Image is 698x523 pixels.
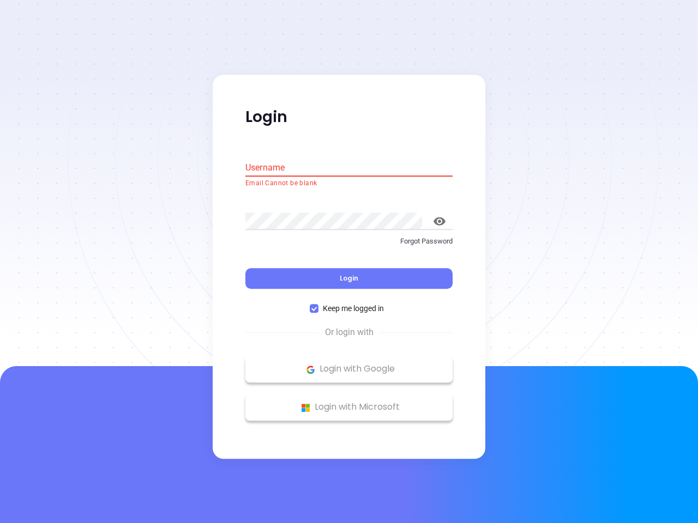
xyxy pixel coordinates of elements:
p: Login with Google [251,361,447,378]
img: Google Logo [304,363,317,376]
button: Login [245,269,453,289]
img: Microsoft Logo [299,401,312,415]
p: Login [245,107,453,127]
span: Login [340,274,358,283]
button: toggle password visibility [426,208,453,234]
button: Microsoft Logo Login with Microsoft [245,394,453,421]
p: Forgot Password [245,236,453,247]
span: Or login with [320,326,379,339]
p: Email Cannot be blank [245,178,453,189]
button: Google Logo Login with Google [245,356,453,383]
p: Login with Microsoft [251,399,447,416]
a: Forgot Password [245,236,453,256]
span: Keep me logged in [318,303,388,315]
